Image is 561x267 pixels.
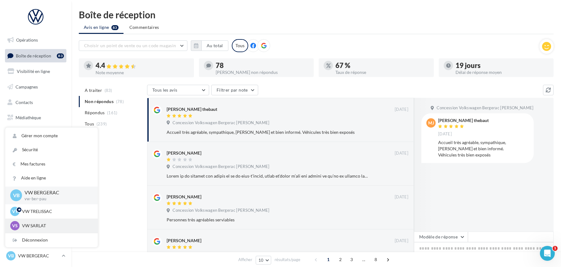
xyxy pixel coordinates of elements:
span: VS [12,223,18,229]
button: Filtrer par note [211,85,258,95]
a: Mes factures [5,157,98,171]
button: Ignorer [388,215,408,224]
div: 19 jours [456,62,549,69]
span: 3 [347,255,357,265]
div: Tous [232,39,248,52]
span: Concession Volkswagen Bergerac [PERSON_NAME] [173,251,269,257]
a: VB VW BERGERAC [5,250,66,262]
a: Gérer mon compte [5,129,98,143]
span: Répondus [85,110,105,116]
span: [DATE] [395,238,408,244]
div: [PERSON_NAME] thebaut [438,118,489,123]
span: Visibilité en ligne [17,69,50,74]
span: Concession Volkswagen Bergerac [PERSON_NAME] [173,208,269,213]
div: [PERSON_NAME] thebaut [167,106,217,112]
div: Boîte de réception [79,10,554,19]
div: 83 [57,53,64,58]
div: Déconnexion [5,233,98,247]
div: [PERSON_NAME] non répondus [216,70,309,75]
button: 10 [256,256,272,265]
span: Concession Volkswagen Bergerac [PERSON_NAME] [173,120,269,126]
span: Commentaires [129,24,159,30]
div: Accueil très agréable, sympathique, [PERSON_NAME] et bien informé. Véhicules très bien exposés [438,139,529,158]
span: A traiter [85,87,102,93]
span: [DATE] [395,151,408,156]
button: Tous les avis [147,85,209,95]
div: Taux de réponse [335,70,429,75]
iframe: Intercom live chat [540,246,555,261]
a: Visibilité en ligne [4,65,68,78]
a: ASSETS PERSONNALISABLES [4,142,68,161]
div: [PERSON_NAME] [167,150,201,156]
span: [DATE] [395,194,408,200]
a: Aide en ligne [5,171,98,185]
button: Au total [201,40,228,51]
button: Ignorer [388,128,408,137]
span: 8 [371,255,381,265]
div: [PERSON_NAME] [167,238,201,244]
span: (239) [96,121,107,126]
div: Note moyenne [96,70,189,75]
a: Contacts [4,96,68,109]
span: VB [8,253,14,259]
div: Lorem ip do sitamet con adipis el se do eius-t’incid, utlab et’dolor m’ali eni admini ve qu’no ex... [167,173,368,179]
span: (83) [105,88,112,93]
span: 2 [335,255,345,265]
div: Personnes très agréables serviables [167,217,368,223]
div: 4.4 [96,62,189,69]
div: [PERSON_NAME] [167,194,201,200]
div: 67 % [335,62,429,69]
span: Boîte de réception [16,53,51,58]
button: Ignorer [388,172,408,180]
p: vw-ber-pau [25,196,88,202]
span: Contacts [16,99,33,105]
a: Sécurité [5,143,98,157]
span: résultats/page [275,257,300,263]
p: VW TRELISSAC [22,208,90,215]
span: VB [13,192,20,199]
button: Ignorer [388,251,409,260]
a: Boîte de réception83 [4,49,68,62]
a: Opérations [4,34,68,47]
span: Mj [428,120,434,126]
span: VT [12,208,18,215]
p: VW SARLAT [22,223,90,229]
a: Médiathèque [4,111,68,124]
button: Au total [191,40,228,51]
span: Campagnes [16,84,38,89]
span: Concession Volkswagen Bergerac [PERSON_NAME] [173,164,269,170]
p: VW BERGERAC [18,253,59,259]
span: 10 [258,258,264,263]
button: Choisir un point de vente ou un code magasin [79,40,187,51]
a: Campagnes [4,80,68,93]
button: Modèle de réponse [414,232,468,242]
span: 1 [323,255,333,265]
span: Tous les avis [152,87,177,93]
span: [DATE] [438,131,452,137]
span: Afficher [238,257,252,263]
span: Concession Volkswagen Bergerac [PERSON_NAME] [437,105,533,111]
span: Tous [85,121,94,127]
a: Calendrier [4,127,68,140]
span: Choisir un point de vente ou un code magasin [84,43,176,48]
div: Accueil très agréable, sympathique, [PERSON_NAME] et bien informé. Véhicules très bien exposés [167,129,368,135]
span: (161) [107,110,118,115]
p: VW BERGERAC [25,189,88,196]
div: Délai de réponse moyen [456,70,549,75]
span: ... [359,255,369,265]
span: [DATE] [395,107,408,112]
span: 1 [553,246,558,251]
span: Opérations [16,37,38,43]
div: 78 [216,62,309,69]
span: Médiathèque [16,115,41,120]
